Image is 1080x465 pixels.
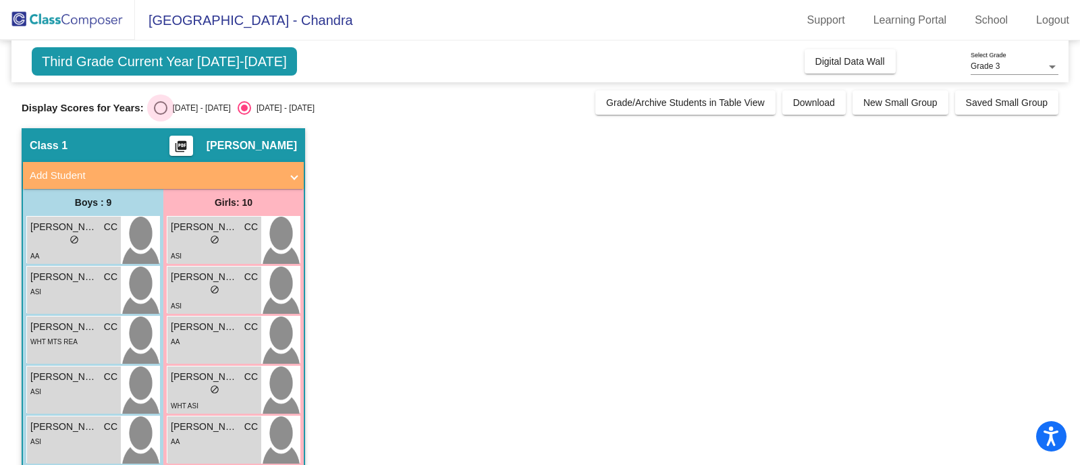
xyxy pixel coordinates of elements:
span: [PERSON_NAME] [171,420,238,434]
span: Grade/Archive Students in Table View [606,97,765,108]
span: New Small Group [863,97,938,108]
span: [PERSON_NAME] [30,270,98,284]
span: do_not_disturb_alt [210,285,219,294]
span: [GEOGRAPHIC_DATA] - Chandra [135,9,353,31]
span: Display Scores for Years: [22,102,144,114]
span: CC [104,370,117,384]
span: CC [104,220,117,234]
span: CC [104,270,117,284]
span: [PERSON_NAME] [171,270,238,284]
button: Digital Data Wall [805,49,896,74]
button: Saved Small Group [955,90,1058,115]
button: Print Students Details [169,136,193,156]
span: CC [244,370,258,384]
mat-expansion-panel-header: Add Student [23,162,304,189]
button: Download [782,90,846,115]
span: WHT MTS REA [30,338,78,346]
span: ASI [171,252,182,260]
button: Grade/Archive Students in Table View [595,90,776,115]
span: WHT ASI [171,402,198,410]
a: Logout [1025,9,1080,31]
span: Download [793,97,835,108]
a: Support [796,9,856,31]
span: CC [104,320,117,334]
span: [PERSON_NAME] [30,420,98,434]
span: CC [104,420,117,434]
span: Third Grade Current Year [DATE]-[DATE] [32,47,297,76]
span: [PERSON_NAME] [171,220,238,234]
span: CC [244,420,258,434]
span: [PERSON_NAME] [30,220,98,234]
span: [PERSON_NAME] [30,370,98,384]
span: do_not_disturb_alt [210,385,219,394]
mat-panel-title: Add Student [30,168,281,184]
span: Class 1 [30,139,67,153]
button: New Small Group [853,90,948,115]
span: ASI [30,438,41,445]
div: Girls: 10 [163,189,304,216]
span: [PERSON_NAME] [207,139,297,153]
span: Saved Small Group [966,97,1048,108]
span: ASI [171,302,182,310]
span: AA [171,438,180,445]
span: ASI [30,388,41,395]
mat-radio-group: Select an option [154,101,315,115]
span: Digital Data Wall [815,56,885,67]
a: Learning Portal [863,9,958,31]
span: [PERSON_NAME] [171,320,238,334]
span: AA [171,338,180,346]
a: School [964,9,1019,31]
span: AA [30,252,39,260]
span: [PERSON_NAME] [30,320,98,334]
mat-icon: picture_as_pdf [173,140,189,159]
span: Grade 3 [971,61,1000,71]
span: CC [244,270,258,284]
span: [PERSON_NAME] [171,370,238,384]
span: do_not_disturb_alt [70,235,79,244]
div: [DATE] - [DATE] [251,102,315,114]
div: [DATE] - [DATE] [167,102,231,114]
span: do_not_disturb_alt [210,235,219,244]
div: Boys : 9 [23,189,163,216]
span: CC [244,220,258,234]
span: CC [244,320,258,334]
span: ASI [30,288,41,296]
